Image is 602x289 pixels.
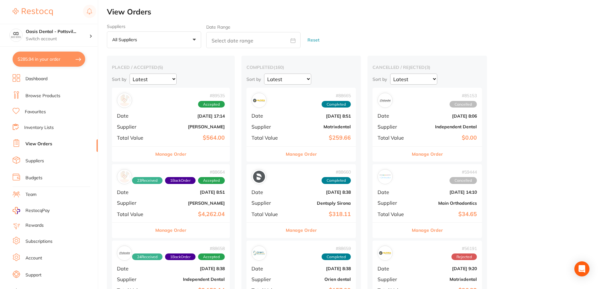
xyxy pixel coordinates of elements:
b: Dentsply Sirona [288,201,351,206]
button: Manage Order [286,147,317,162]
span: RestocqPay [25,208,50,214]
span: Total Value [117,135,151,141]
a: Support [25,272,41,278]
b: $259.66 [288,135,351,141]
b: Independent Dental [414,124,477,129]
span: Total Value [378,211,409,217]
span: # 88665 [322,93,351,98]
span: # 88659 [322,246,351,251]
span: Supplier [251,200,283,206]
span: Date [251,189,283,195]
b: $564.00 [156,135,225,141]
img: Independent Dental [119,247,130,259]
b: [DATE] 8:38 [156,266,225,271]
a: RestocqPay [13,207,50,214]
span: Completed [322,177,351,184]
img: Oasis Dental - Pottsville [10,29,22,42]
b: $34.65 [414,211,477,218]
div: Open Intercom Messenger [574,261,589,276]
span: Date [251,113,283,119]
a: Budgets [25,175,42,181]
label: Suppliers [107,24,201,29]
p: Sort by [373,76,387,82]
span: Date [378,189,409,195]
span: # 88660 [322,170,351,175]
button: Manage Order [155,147,186,162]
b: [DATE] 9:20 [414,266,477,271]
span: Date [117,189,151,195]
span: # 85153 [450,93,477,98]
img: Restocq Logo [13,8,53,16]
span: Total Value [251,211,283,217]
img: Henry Schein Halas [119,94,130,106]
b: Matrixdental [288,124,351,129]
img: Henry Schein Halas [119,171,130,183]
b: [DATE] 8:51 [156,190,225,195]
span: Rejected [451,253,477,260]
b: $0.00 [414,135,477,141]
img: Dentsply Sirona [253,171,265,183]
span: Accepted [198,101,225,108]
a: Rewards [25,222,44,229]
span: Supplier [117,276,151,282]
a: Account [25,255,42,261]
b: [DATE] 17:14 [156,114,225,119]
span: Date [117,266,151,271]
p: Sort by [112,76,126,82]
img: Orien dental [253,247,265,259]
span: Date [251,266,283,271]
span: Supplier [378,124,409,130]
span: Total Value [251,135,283,141]
b: [PERSON_NAME] [156,201,225,206]
a: Team [25,192,36,198]
a: Restocq Logo [13,5,53,19]
button: Manage Order [412,147,443,162]
span: # 88658 [132,246,225,251]
button: Manage Order [155,223,186,238]
button: $285.94 in your order [13,52,85,67]
span: Supplier [378,200,409,206]
b: Main Orthodontics [414,201,477,206]
span: Date [378,266,409,271]
b: $318.11 [288,211,351,218]
input: Select date range [206,32,301,48]
span: Supplier [251,124,283,130]
span: Date [378,113,409,119]
b: $4,262.04 [156,211,225,218]
span: Supplier [117,200,151,206]
a: Inventory Lists [24,125,54,131]
b: [DATE] 8:38 [288,266,351,271]
span: Cancelled [450,177,477,184]
button: Manage Order [412,223,443,238]
span: Received [132,253,163,260]
h2: cancelled / rejected ( 3 ) [373,64,482,70]
span: Completed [322,253,351,260]
span: # 89535 [198,93,225,98]
b: [DATE] 14:10 [414,190,477,195]
a: Subscriptions [25,238,52,245]
h2: View Orders [107,8,602,16]
span: Total Value [378,135,409,141]
a: Dashboard [25,76,47,82]
span: Received [132,177,163,184]
span: Total Value [117,211,151,217]
button: Reset [306,32,321,48]
span: Accepted [198,253,225,260]
b: [PERSON_NAME] [156,124,225,129]
a: View Orders [25,141,52,147]
a: Favourites [25,109,46,115]
p: All suppliers [112,37,140,42]
span: Back orders [165,253,196,260]
span: # 59444 [450,170,477,175]
h2: completed ( 160 ) [246,64,356,70]
b: Matrixdental [414,277,477,282]
span: Back orders [165,177,196,184]
span: Cancelled [450,101,477,108]
span: Completed [322,101,351,108]
label: Date Range [206,25,230,30]
img: Main Orthodontics [379,171,391,183]
span: Accepted [198,177,225,184]
p: Switch account [26,36,89,42]
div: Henry Schein Halas#8866423Received1BackOrderAcceptedDate[DATE] 8:51Supplier[PERSON_NAME]Total Val... [112,164,230,238]
img: Matrixdental [253,94,265,106]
